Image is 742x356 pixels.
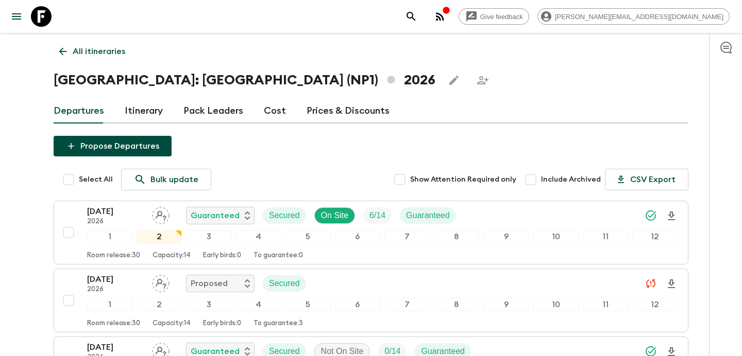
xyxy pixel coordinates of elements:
a: Pack Leaders [183,99,243,123]
span: Assign pack leader [152,346,170,354]
span: Assign pack leader [152,278,170,286]
div: 6 [335,298,380,311]
p: Early birds: 0 [203,252,241,260]
div: 1 [87,298,132,311]
a: Bulk update [121,169,211,190]
p: [DATE] [87,341,144,353]
div: 7 [384,230,430,243]
svg: Download Onboarding [665,210,678,222]
span: Share this itinerary [473,70,493,91]
p: Guaranteed [406,209,450,222]
a: Give feedback [459,8,529,25]
p: On Site [321,209,348,222]
div: 10 [533,230,579,243]
div: Secured [263,275,306,292]
div: [PERSON_NAME][EMAIL_ADDRESS][DOMAIN_NAME] [537,8,730,25]
h1: [GEOGRAPHIC_DATA]: [GEOGRAPHIC_DATA] (NP1) 2026 [54,70,435,91]
div: 9 [483,230,529,243]
svg: Synced Successfully [645,209,657,222]
div: 8 [434,298,479,311]
button: Propose Departures [54,136,172,156]
p: Room release: 30 [87,319,140,328]
div: 11 [583,298,628,311]
div: 2 [137,230,182,243]
svg: Unable to sync - Check prices and secured [645,277,657,290]
p: Proposed [191,277,228,290]
p: Room release: 30 [87,252,140,260]
div: 5 [285,298,331,311]
div: 3 [186,298,231,311]
a: Prices & Discounts [307,99,390,123]
p: [DATE] [87,205,144,218]
a: Itinerary [125,99,163,123]
div: 9 [483,298,529,311]
button: [DATE]2026Assign pack leaderProposedSecured123456789101112Room release:30Capacity:14Early birds:0... [54,269,688,332]
p: 6 / 14 [369,209,385,222]
p: To guarantee: 3 [254,319,303,328]
button: menu [6,6,27,27]
div: Trip Fill [363,207,392,224]
p: To guarantee: 0 [254,252,303,260]
div: 3 [186,230,231,243]
p: 2026 [87,286,144,294]
div: 8 [434,230,479,243]
div: 12 [632,230,678,243]
p: Early birds: 0 [203,319,241,328]
div: 4 [236,230,281,243]
div: Secured [263,207,306,224]
span: Assign pack leader [152,210,170,218]
span: Give feedback [475,13,529,21]
div: 4 [236,298,281,311]
span: Show Attention Required only [410,174,516,185]
span: Select All [79,174,113,185]
svg: Download Onboarding [665,278,678,290]
button: CSV Export [605,169,688,190]
div: 6 [335,230,380,243]
button: Edit this itinerary [444,70,464,91]
a: All itineraries [54,41,131,62]
p: All itineraries [73,45,125,58]
div: On Site [314,207,355,224]
button: search adventures [401,6,421,27]
div: 2 [137,298,182,311]
a: Cost [264,99,286,123]
p: Capacity: 14 [153,252,191,260]
p: Guaranteed [191,209,240,222]
p: Capacity: 14 [153,319,191,328]
p: Bulk update [150,173,198,186]
p: 2026 [87,218,144,226]
span: Include Archived [541,174,601,185]
button: [DATE]2026Assign pack leaderGuaranteedSecuredOn SiteTrip FillGuaranteed123456789101112Room releas... [54,201,688,264]
div: 12 [632,298,678,311]
div: 1 [87,230,132,243]
div: 11 [583,230,628,243]
a: Departures [54,99,104,123]
span: [PERSON_NAME][EMAIL_ADDRESS][DOMAIN_NAME] [549,13,729,21]
div: 5 [285,230,331,243]
p: Secured [269,277,300,290]
p: [DATE] [87,273,144,286]
p: Secured [269,209,300,222]
div: 7 [384,298,430,311]
div: 10 [533,298,579,311]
